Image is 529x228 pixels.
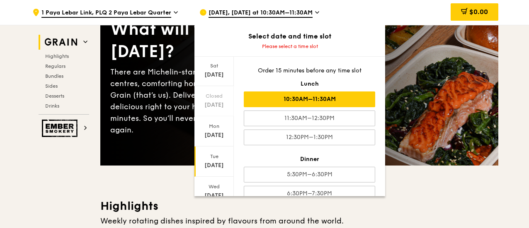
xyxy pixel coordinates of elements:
[244,91,375,107] div: 10:30AM–11:30AM
[196,101,233,109] div: [DATE]
[110,18,299,63] div: What will you eat [DATE]?
[196,62,233,69] div: Sat
[244,186,375,202] div: 6:30PM–7:30PM
[194,31,385,41] div: Select date and time slot
[110,66,299,136] div: There are Michelin-star restaurants, hawker centres, comforting home-cooked classics… and Grain (...
[41,9,171,18] span: 1 Paya Lebar Link, PLQ 2 Paya Lebar Quarter
[100,215,498,227] div: Weekly rotating dishes inspired by flavours from around the world.
[45,103,59,109] span: Drinks
[244,67,375,75] div: Order 15 minutes before any time slot
[209,9,313,18] span: [DATE], [DATE] at 10:30AM–11:30AM
[196,183,233,190] div: Wed
[45,53,69,59] span: Highlights
[45,73,63,79] span: Bundles
[244,110,375,126] div: 11:30AM–12:30PM
[194,43,385,50] div: Please select a time slot
[45,93,64,99] span: Desserts
[196,123,233,130] div: Mon
[196,161,233,170] div: [DATE]
[196,71,233,79] div: [DATE]
[45,83,58,89] span: Sides
[196,153,233,160] div: Tue
[196,93,233,99] div: Closed
[469,8,488,16] span: $0.00
[42,120,80,137] img: Ember Smokery web logo
[244,80,375,88] div: Lunch
[100,199,498,214] h3: Highlights
[196,192,233,200] div: [DATE]
[244,155,375,163] div: Dinner
[244,130,375,145] div: 12:30PM–1:30PM
[196,131,233,139] div: [DATE]
[244,167,375,182] div: 5:30PM–6:30PM
[42,35,80,50] img: Grain web logo
[45,63,66,69] span: Regulars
